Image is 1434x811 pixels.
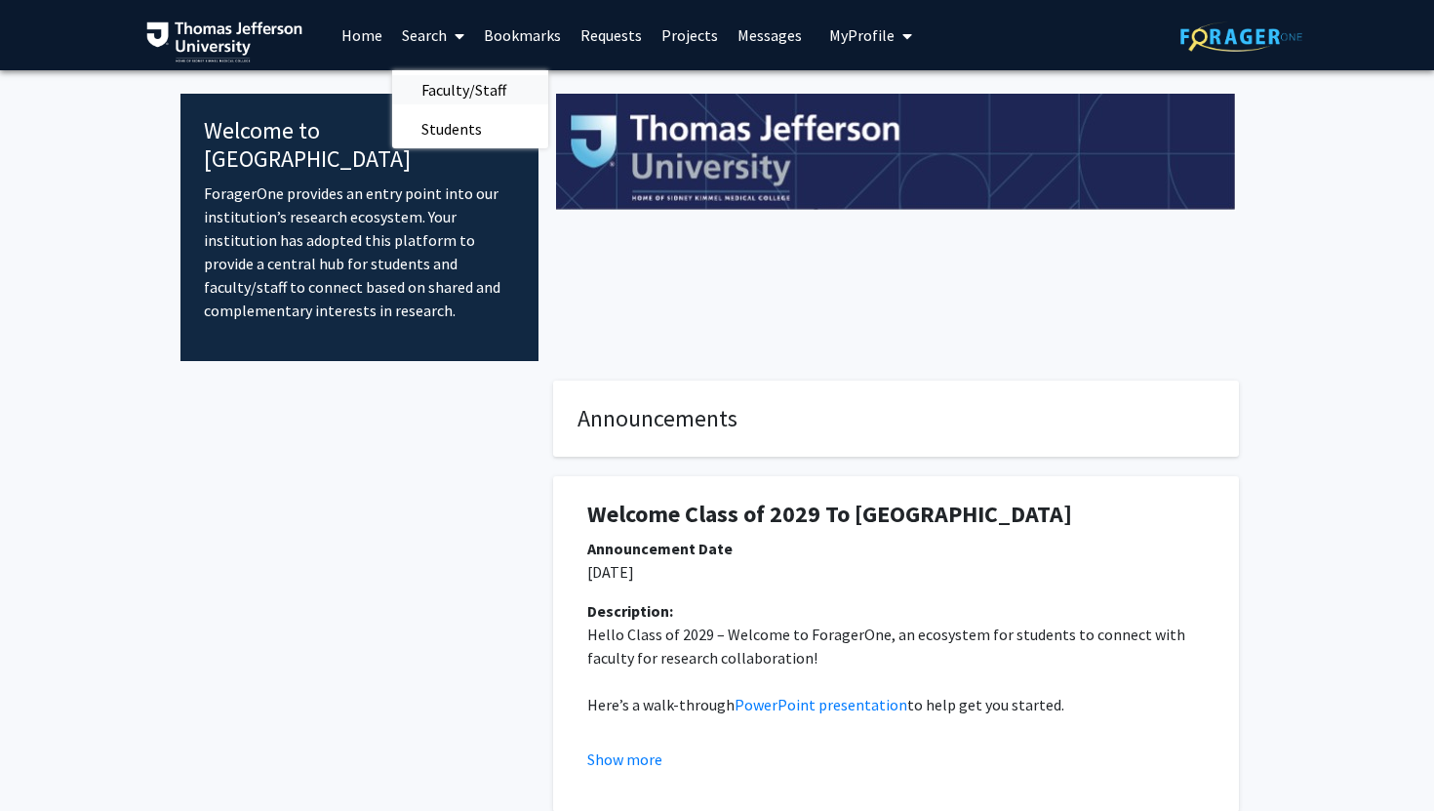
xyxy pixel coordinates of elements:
[392,109,511,148] span: Students
[332,1,392,69] a: Home
[146,21,302,62] img: Thomas Jefferson University Logo
[392,75,548,104] a: Faculty/Staff
[578,405,1215,433] h4: Announcements
[556,94,1236,211] img: Cover Image
[204,182,515,322] p: ForagerOne provides an entry point into our institution’s research ecosystem. Your institution ha...
[204,117,515,174] h4: Welcome to [GEOGRAPHIC_DATA]
[728,1,812,69] a: Messages
[392,114,548,143] a: Students
[571,1,652,69] a: Requests
[392,1,474,69] a: Search
[474,1,571,69] a: Bookmarks
[587,748,662,771] button: Show more
[735,695,907,714] a: PowerPoint presentation
[15,723,83,796] iframe: Chat
[392,70,536,109] span: Faculty/Staff
[652,1,728,69] a: Projects
[587,693,1205,716] p: Here’s a walk-through to help get you started.
[1180,21,1302,52] img: ForagerOne Logo
[587,501,1205,529] h1: Welcome Class of 2029 To [GEOGRAPHIC_DATA]
[587,560,1205,584] p: [DATE]
[587,623,1205,669] p: Hello Class of 2029 – Welcome to ForagerOne, an ecosystem for students to connect with faculty fo...
[829,25,895,45] span: My Profile
[587,537,1205,560] div: Announcement Date
[587,599,1205,623] div: Description:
